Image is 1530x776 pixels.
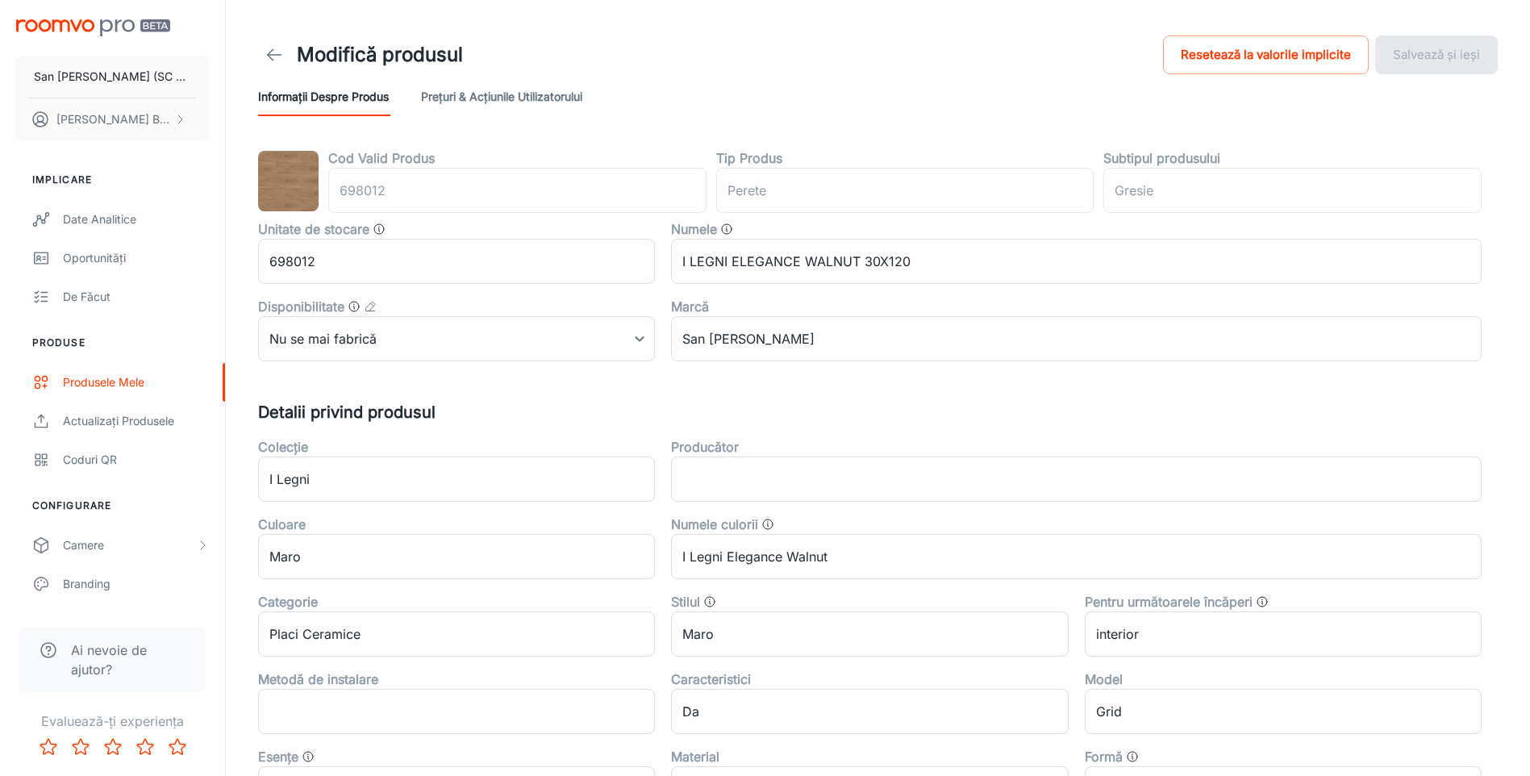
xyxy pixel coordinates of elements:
svg: Categorii generale de culori. De exemplu: Cloud, Eclipse, Deschidere Galerie [761,518,774,531]
label: Caracteristici [671,670,751,689]
p: Evaluează-ți experiența [13,711,212,731]
label: Cod Valid Produs [328,148,435,168]
p: San [PERSON_NAME] (SC San Marco Design SRL) [34,68,191,86]
label: Esențe [258,747,298,766]
img: I LEGNI ELEGANCE WALNUT 30X120 [258,151,319,211]
label: Categorie [258,592,318,611]
label: Culoare [258,515,306,534]
label: Stilul [671,592,700,611]
button: Rate 5 star [161,731,194,763]
label: Model [1085,670,1123,689]
svg: Tipul de încăperi în care produsul poate fi folosit [1256,595,1269,608]
label: Numele [671,219,717,239]
button: Rate 4 star [129,731,161,763]
button: Rate 3 star [97,731,129,763]
svg: Tipul produsului, cum ar fi „Stejar” [302,750,315,763]
svg: Forma produsului, cum ar fi „Dreptunghi” sau „Runner” [1126,750,1139,763]
button: San [PERSON_NAME] (SC San Marco Design SRL) [16,56,209,98]
button: [PERSON_NAME] BIZGA [16,98,209,140]
h1: Modifică produsul [297,40,463,69]
label: Subtipul produsului [1103,148,1220,168]
div: Produsele mele [63,373,209,391]
label: Marcă [671,297,709,316]
svg: Stilul produsului, cum ar fi „Tradițional” sau „Minimalist” [703,595,716,608]
div: Camere [63,536,196,554]
span: Ai nevoie de ajutor? [71,640,186,679]
div: Branding [63,575,209,593]
svg: Codul SKU al produsului [373,223,386,236]
label: Formă [1085,747,1123,766]
button: Prețuri & Acțiunile utilizatorului [421,77,582,116]
div: Date analitice [63,211,209,228]
p: [PERSON_NAME] BIZGA [56,111,170,128]
div: Coduri QR [63,451,209,469]
svg: Câmpul a fost editat [364,300,377,313]
button: Rate 1 star [32,731,65,763]
div: De făcut [63,288,209,306]
div: Nu se mai fabrică [258,316,655,361]
svg: Valoare care determină dacă produsul este disponibil, nu se mai fabrică sau nu este în stoc [348,300,361,313]
h5: Detalii privind produsul [258,400,1498,424]
div: Oportunități [63,249,209,267]
label: Unitate de stocare [258,219,369,239]
img: Roomvo PRO Beta [16,19,170,36]
label: Tip Produs [716,148,782,168]
svg: Numele produsului [720,223,733,236]
div: Actualizați produsele [63,412,209,430]
button: Resetează la valorile implicite [1163,35,1369,74]
button: Informații despre produs [258,77,389,116]
button: Rate 2 star [65,731,97,763]
label: Producător [671,437,739,457]
label: Material [671,747,719,766]
label: Metodă de instalare [258,670,378,689]
label: Pentru următoarele încăperi [1085,592,1253,611]
label: Numele culorii [671,515,758,534]
label: Disponibilitate [258,297,344,316]
label: Colecție [258,437,308,457]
